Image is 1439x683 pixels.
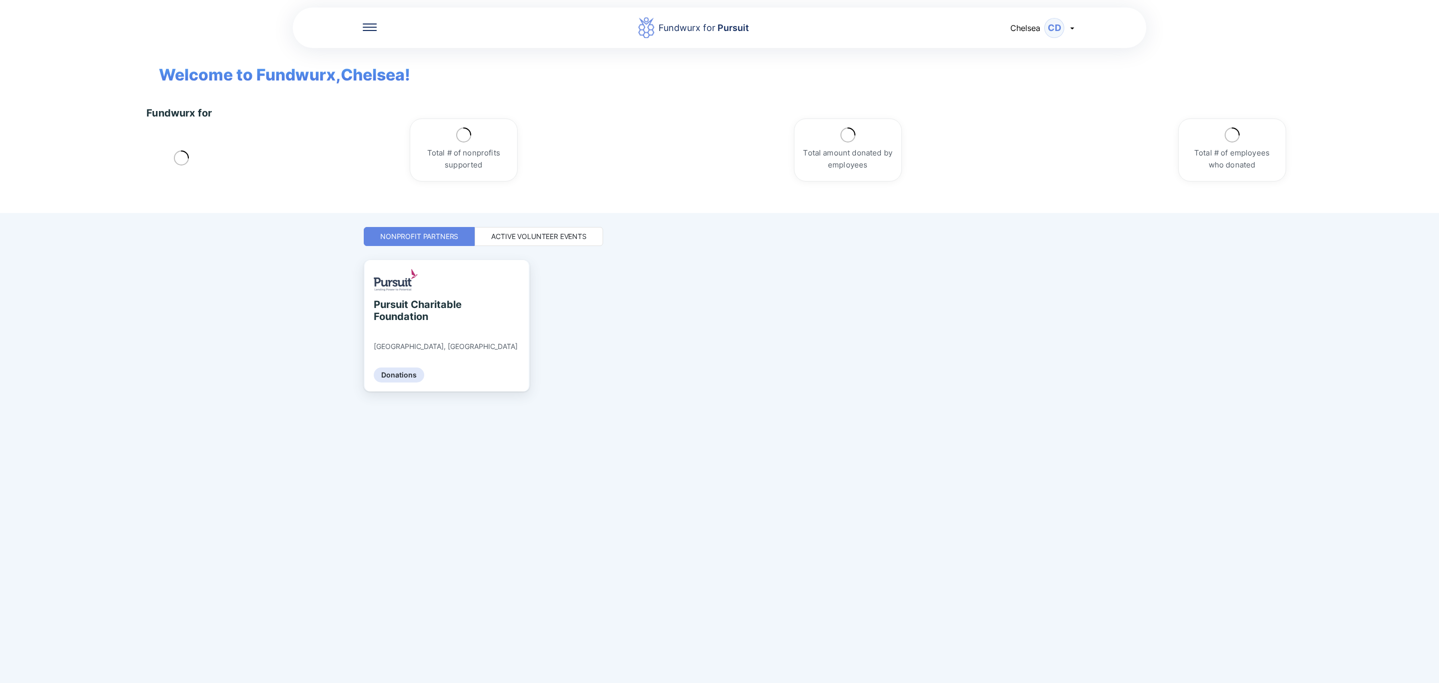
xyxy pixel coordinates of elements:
[491,231,587,241] div: Active Volunteer Events
[380,231,458,241] div: Nonprofit Partners
[418,147,509,171] div: Total # of nonprofits supported
[716,22,749,33] span: Pursuit
[146,107,212,119] div: Fundwurx for
[374,342,518,351] div: [GEOGRAPHIC_DATA], [GEOGRAPHIC_DATA]
[1010,23,1040,33] span: Chelsea
[802,147,893,171] div: Total amount donated by employees
[659,21,749,35] div: Fundwurx for
[1044,18,1064,38] div: CD
[374,367,424,382] div: Donations
[1187,147,1278,171] div: Total # of employees who donated
[144,48,410,87] span: Welcome to Fundwurx, Chelsea !
[374,298,465,322] div: Pursuit Charitable Foundation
